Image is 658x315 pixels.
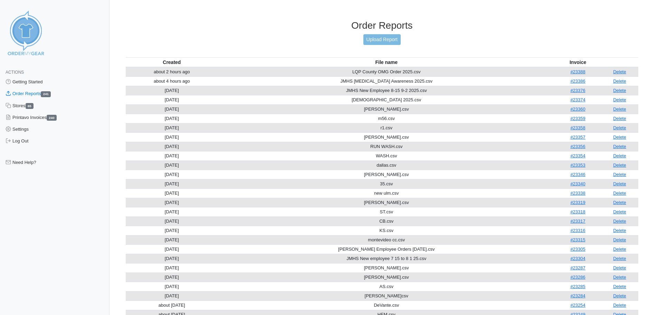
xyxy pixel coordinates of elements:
a: Delete [613,172,626,177]
a: #23305 [570,247,585,252]
span: Actions [6,70,24,75]
a: Delete [613,293,626,298]
td: [DATE] [126,263,218,272]
td: r1.csv [218,123,555,132]
td: [DATE] [126,114,218,123]
a: Delete [613,256,626,261]
td: AS.csv [218,282,555,291]
a: #23338 [570,191,585,196]
td: about 4 hours ago [126,76,218,86]
a: #23374 [570,97,585,102]
td: [PERSON_NAME]csv [218,291,555,300]
a: Delete [613,284,626,289]
a: #23285 [570,284,585,289]
td: [DATE] [126,179,218,188]
td: LQP County OMG Order 2025.csv [218,67,555,77]
td: [DATE] [126,198,218,207]
td: [DATE] [126,235,218,244]
a: Delete [613,78,626,84]
td: KS.csv [218,226,555,235]
td: [DATE] [126,123,218,132]
a: Delete [613,247,626,252]
td: dallas.csv [218,160,555,170]
a: Delete [613,237,626,242]
td: [DATE] [126,160,218,170]
span: 65 [26,103,34,109]
a: #23346 [570,172,585,177]
td: [DATE] [126,132,218,142]
td: [DATE] [126,151,218,160]
td: [DATE] [126,244,218,254]
a: #23359 [570,116,585,121]
a: #23360 [570,106,585,112]
a: Delete [613,191,626,196]
a: #23316 [570,228,585,233]
td: about 2 hours ago [126,67,218,77]
td: [DATE] [126,104,218,114]
a: #23388 [570,69,585,74]
a: Delete [613,265,626,270]
td: [DATE] [126,291,218,300]
td: [DATE] [126,254,218,263]
a: Delete [613,125,626,130]
th: File name [218,57,555,67]
a: Delete [613,163,626,168]
td: [DATE] [126,170,218,179]
a: #23319 [570,200,585,205]
a: #23376 [570,88,585,93]
th: Created [126,57,218,67]
th: Invoice [555,57,601,67]
td: DeVante.csv [218,300,555,310]
td: montevideo cc.csv [218,235,555,244]
td: [DATE] [126,142,218,151]
td: [PERSON_NAME].csv [218,263,555,272]
a: #23284 [570,293,585,298]
td: [DATE] [126,226,218,235]
td: [PERSON_NAME].csv [218,170,555,179]
a: #23286 [570,275,585,280]
td: [DATE] [126,95,218,104]
a: #23386 [570,78,585,84]
td: ST.csv [218,207,555,216]
td: [DATE] [126,216,218,226]
a: #23358 [570,125,585,130]
td: JMHS [MEDICAL_DATA] Awareness 2025.csv [218,76,555,86]
a: #23340 [570,181,585,186]
td: [DATE] [126,272,218,282]
a: #23287 [570,265,585,270]
a: Delete [613,219,626,224]
td: [DATE] [126,188,218,198]
a: #23254 [570,303,585,308]
td: JMHS New Employee 8-15 9-2 2025.csv [218,86,555,95]
td: [DATE] [126,207,218,216]
td: m56.csv [218,114,555,123]
td: RUN WASH.csv [218,142,555,151]
td: [PERSON_NAME].csv [218,198,555,207]
a: Delete [613,144,626,149]
td: [PERSON_NAME] Employee Orders [DATE].csv [218,244,555,254]
td: [DATE] [126,86,218,95]
td: WASH.csv [218,151,555,160]
a: Delete [613,106,626,112]
td: new ulm.csv [218,188,555,198]
a: Delete [613,116,626,121]
a: Delete [613,209,626,214]
span: 241 [41,91,51,97]
a: Delete [613,303,626,308]
a: Delete [613,97,626,102]
td: [DEMOGRAPHIC_DATA] 2025.csv [218,95,555,104]
td: 35.csv [218,179,555,188]
a: #23304 [570,256,585,261]
td: [DATE] [126,282,218,291]
a: Delete [613,88,626,93]
td: [PERSON_NAME].csv [218,104,555,114]
a: Delete [613,275,626,280]
a: Delete [613,153,626,158]
a: Delete [613,69,626,74]
a: Delete [613,181,626,186]
a: Delete [613,228,626,233]
a: #23354 [570,153,585,158]
a: Upload Report [363,34,401,45]
td: JMHS New employee 7 15 to 8 1 25.csv [218,254,555,263]
a: Delete [613,135,626,140]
